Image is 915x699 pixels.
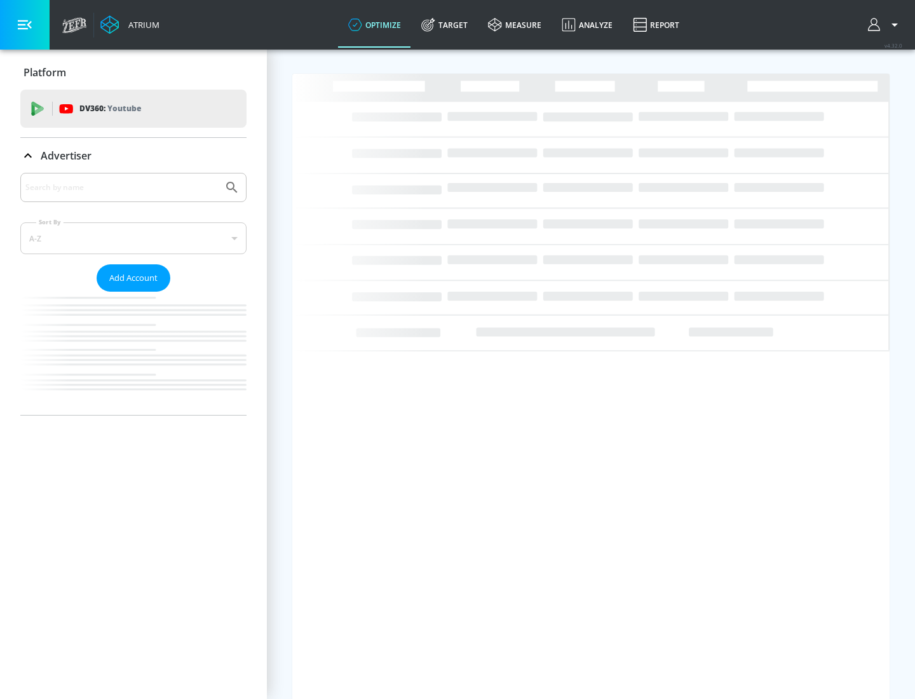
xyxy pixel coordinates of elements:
nav: list of Advertiser [20,292,247,415]
button: Add Account [97,264,170,292]
div: A-Z [20,222,247,254]
div: DV360: Youtube [20,90,247,128]
input: Search by name [25,179,218,196]
div: Atrium [123,19,159,31]
a: optimize [338,2,411,48]
p: Youtube [107,102,141,115]
a: Analyze [552,2,623,48]
div: Advertiser [20,138,247,173]
a: Report [623,2,689,48]
a: measure [478,2,552,48]
p: Platform [24,65,66,79]
span: v 4.32.0 [884,42,902,49]
span: Add Account [109,271,158,285]
p: DV360: [79,102,141,116]
a: Atrium [100,15,159,34]
p: Advertiser [41,149,91,163]
div: Advertiser [20,173,247,415]
div: Platform [20,55,247,90]
a: Target [411,2,478,48]
label: Sort By [36,218,64,226]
